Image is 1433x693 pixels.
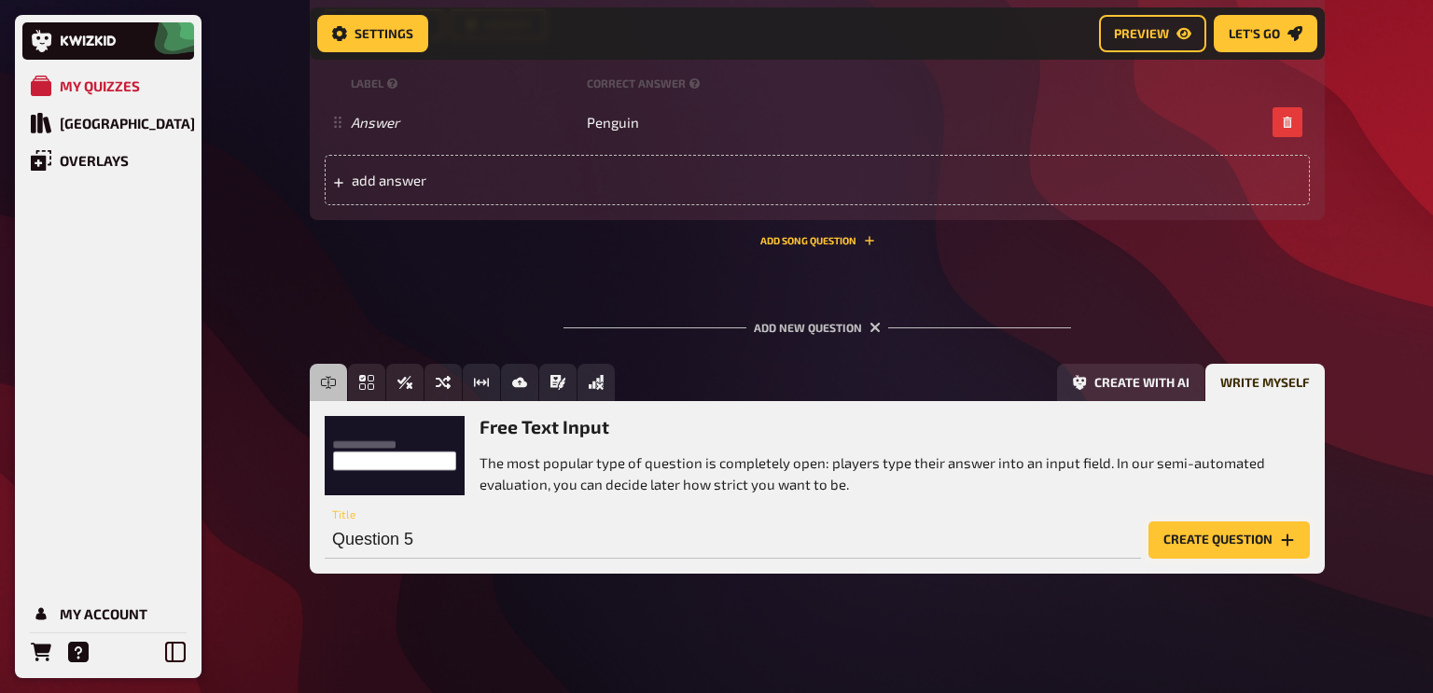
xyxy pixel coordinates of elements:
button: Add Song question [760,235,875,246]
button: Prose (Long text) [539,364,577,401]
a: Settings [317,15,428,52]
button: Estimation Question [463,364,500,401]
button: Create with AI [1057,364,1204,401]
span: Let's go [1229,27,1280,40]
i: Answer [351,114,399,131]
div: My Account [60,605,147,622]
div: Add new question [563,291,1071,349]
a: Help [60,633,97,671]
small: correct answer [587,76,703,91]
span: Preview [1114,27,1169,40]
h3: Free Text Input [480,416,1310,437]
a: Orders [22,633,60,671]
span: add answer [352,172,642,188]
button: Write myself [1205,364,1325,401]
input: Title [325,521,1141,559]
button: Sorting Question [424,364,462,401]
a: My Account [22,595,194,632]
a: Quiz Library [22,104,194,142]
div: My Quizzes [60,77,140,94]
button: Free Text Input [310,364,347,401]
a: Preview [1099,15,1206,52]
button: Create question [1148,521,1310,559]
div: [GEOGRAPHIC_DATA] [60,115,195,132]
p: The most popular type of question is completely open: players type their answer into an input fie... [480,452,1310,494]
span: Penguin [587,114,639,131]
small: label [351,76,579,91]
button: True / False [386,364,424,401]
button: Multiple Choice [348,364,385,401]
button: Image Answer [501,364,538,401]
div: Overlays [60,152,129,169]
button: Offline Question [577,364,615,401]
span: Settings [355,27,413,40]
a: Overlays [22,142,194,179]
a: Let's go [1214,15,1317,52]
a: My Quizzes [22,67,194,104]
